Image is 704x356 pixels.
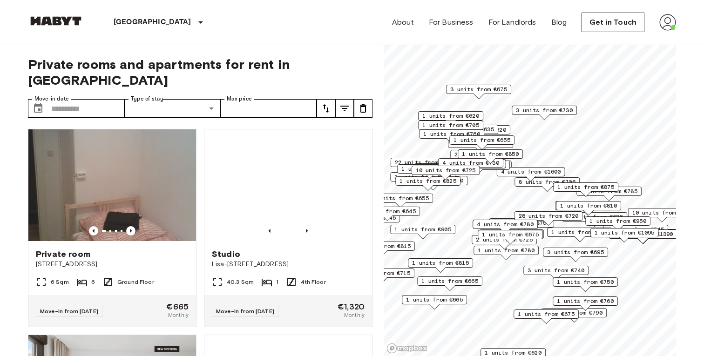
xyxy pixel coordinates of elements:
[514,309,579,324] div: Map marker
[472,235,537,249] div: Map marker
[404,176,464,185] span: 1 units from €1200
[422,121,479,129] span: 1 units from €705
[523,266,589,280] div: Map marker
[386,343,427,354] a: Mapbox logo
[557,183,614,191] span: 1 units from €875
[28,56,372,88] span: Private rooms and apartments for rent in [GEOGRAPHIC_DATA]
[429,17,474,28] a: For Business
[402,295,467,309] div: Map marker
[392,17,414,28] a: About
[547,228,612,242] div: Map marker
[414,163,479,178] div: Map marker
[450,85,507,94] span: 3 units from €675
[462,150,519,158] span: 1 units from €850
[512,106,577,120] div: Map marker
[518,310,575,318] span: 1 units from €675
[418,121,483,135] div: Map marker
[40,308,98,315] span: Move-in from [DATE]
[28,129,196,241] img: Marketing picture of unit DE-01-029-01M
[628,208,697,222] div: Map marker
[474,246,539,260] div: Map marker
[91,278,95,286] span: 6
[394,173,451,181] span: 3 units from €790
[553,277,618,292] div: Map marker
[390,172,455,187] div: Map marker
[391,158,459,172] div: Map marker
[478,230,543,244] div: Map marker
[34,95,69,103] label: Move-in date
[448,139,513,153] div: Map marker
[489,218,554,233] div: Map marker
[406,296,463,304] span: 1 units from €665
[126,226,135,235] button: Previous image
[446,85,511,99] div: Map marker
[454,136,510,144] span: 1 units from €655
[659,14,676,31] img: avatar
[497,167,565,181] div: Map marker
[553,296,618,311] div: Map marker
[317,99,335,118] button: tune
[51,278,69,286] span: 6 Sqm
[514,177,580,192] div: Map marker
[419,129,484,144] div: Map marker
[354,99,372,118] button: tune
[412,166,480,180] div: Map marker
[421,277,478,285] span: 1 units from €665
[557,297,614,305] span: 1 units from €760
[423,130,480,138] span: 1 units from €760
[212,249,240,260] span: Studio
[551,17,567,28] a: Blog
[28,129,196,327] a: Marketing picture of unit DE-01-029-01MPrevious imagePrevious imagePrivate room[STREET_ADDRESS]6 ...
[399,177,456,185] span: 1 units from €825
[390,225,455,239] div: Map marker
[302,226,311,235] button: Previous image
[408,258,473,273] div: Map marker
[394,225,451,234] span: 1 units from €905
[438,158,503,173] div: Map marker
[488,17,536,28] a: For Landlords
[477,220,534,228] span: 4 units from €780
[449,135,514,150] div: Map marker
[395,176,460,191] div: Map marker
[359,207,416,215] span: 1 units from €645
[36,249,90,260] span: Private room
[516,106,573,114] span: 3 units from €730
[493,219,550,227] span: 3 units from €755
[582,13,644,32] a: Get in Touch
[168,311,189,319] span: Monthly
[395,158,455,167] span: 22 units from €665
[28,16,84,26] img: Habyt
[204,129,372,327] a: Marketing picture of unit DE-01-491-404-001Previous imagePrevious imageStudioLisa-[STREET_ADDRESS...
[418,111,483,126] div: Map marker
[438,159,506,174] div: Map marker
[401,165,458,173] span: 1 units from €895
[632,208,692,217] span: 10 units from €645
[553,182,618,197] div: Map marker
[276,278,278,286] span: 1
[131,95,163,103] label: Type of stay
[454,150,511,159] span: 2 units from €730
[546,309,602,317] span: 1 units from €790
[557,278,614,286] span: 1 units from €750
[476,235,533,244] span: 2 units from €725
[482,230,539,239] span: 1 units from €675
[265,226,274,235] button: Previous image
[542,308,607,322] div: Map marker
[613,230,673,238] span: 1 units from €1390
[354,242,411,250] span: 1 units from €815
[560,202,617,210] span: 1 units from €810
[547,248,604,256] span: 3 units from €695
[589,217,646,225] span: 1 units from €950
[216,308,274,315] span: Move-in from [DATE]
[581,187,637,195] span: 1 units from €785
[204,129,372,241] img: Marketing picture of unit DE-01-491-404-001
[89,226,98,235] button: Previous image
[29,99,47,118] button: Choose date
[416,166,476,175] span: 10 units from €725
[335,99,354,118] button: tune
[473,220,538,234] div: Map marker
[449,126,506,134] span: 1 units from €620
[501,168,561,176] span: 4 units from €1600
[519,178,575,186] span: 8 units from €705
[514,211,583,226] div: Map marker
